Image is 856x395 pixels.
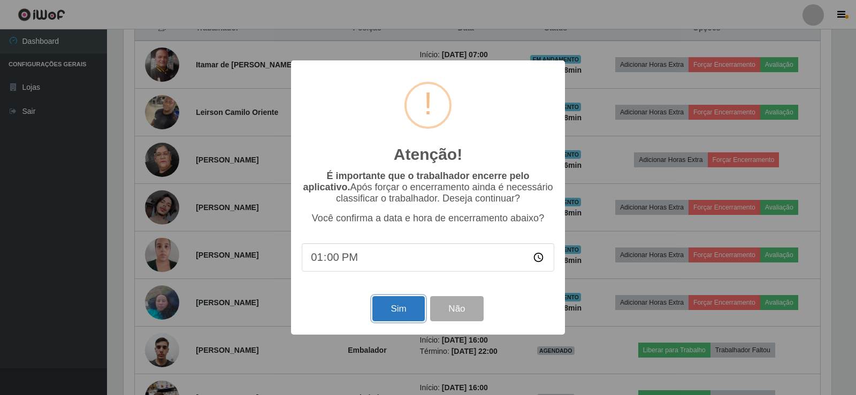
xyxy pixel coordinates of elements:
button: Não [430,296,483,321]
h2: Atenção! [394,145,462,164]
button: Sim [372,296,424,321]
b: É importante que o trabalhador encerre pelo aplicativo. [303,171,529,192]
p: Você confirma a data e hora de encerramento abaixo? [302,213,554,224]
p: Após forçar o encerramento ainda é necessário classificar o trabalhador. Deseja continuar? [302,171,554,204]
